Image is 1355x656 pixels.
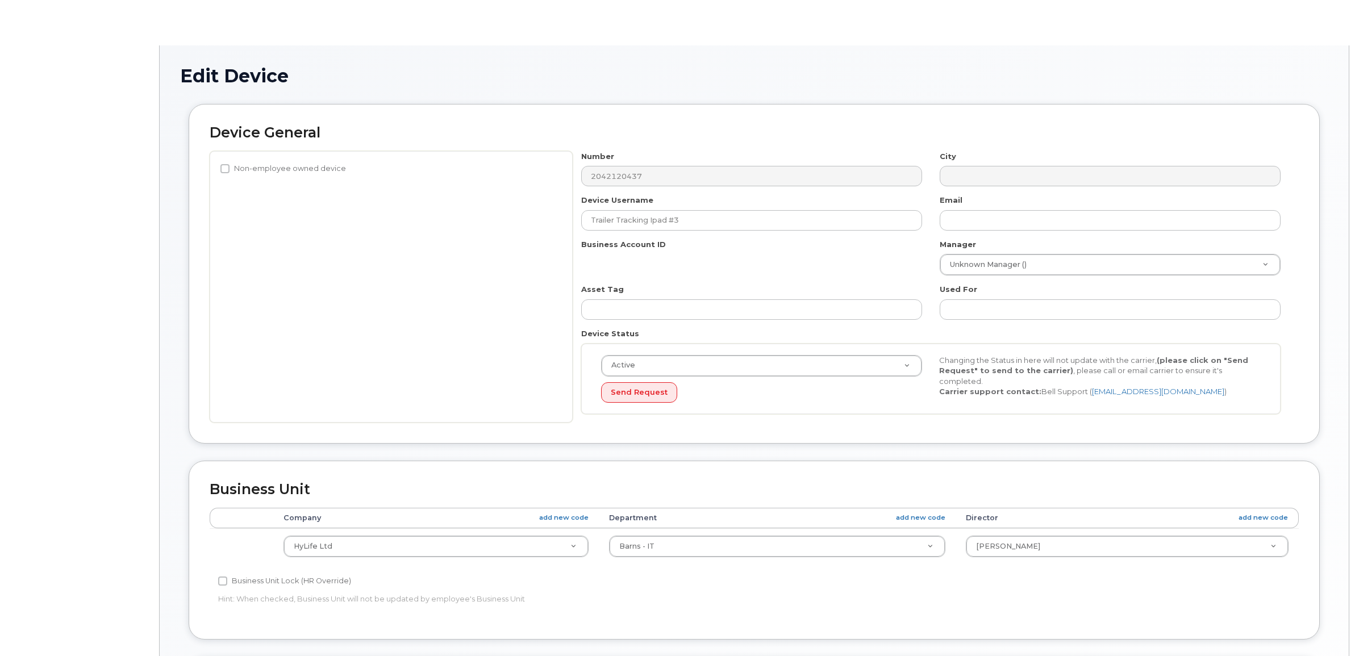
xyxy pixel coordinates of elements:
[180,66,1328,86] h1: Edit Device
[604,360,635,370] span: Active
[210,125,1299,141] h2: Device General
[581,151,614,162] label: Number
[539,513,589,523] a: add new code
[273,508,599,528] th: Company
[940,195,962,206] label: Email
[931,355,1269,397] div: Changing the Status in here will not update with the carrier, , please call or email carrier to e...
[218,574,351,588] label: Business Unit Lock (HR Override)
[602,356,922,376] a: Active
[210,482,1299,498] h2: Business Unit
[610,536,945,557] a: Barns - IT
[940,151,956,162] label: City
[1092,387,1224,396] a: [EMAIL_ADDRESS][DOMAIN_NAME]
[940,254,1280,275] a: Unknown Manager ()
[581,239,666,250] label: Business Account ID
[581,195,653,206] label: Device Username
[294,542,332,550] span: HyLife Ltd
[943,260,1027,270] span: Unknown Manager ()
[218,594,927,604] p: Hint: When checked, Business Unit will not be updated by employee's Business Unit
[581,284,624,295] label: Asset Tag
[966,536,1288,557] a: [PERSON_NAME]
[1239,513,1288,523] a: add new code
[619,542,654,550] span: Barns - IT
[940,239,976,250] label: Manager
[896,513,945,523] a: add new code
[976,542,1040,550] span: Owen Carr
[581,328,639,339] label: Device Status
[220,162,346,176] label: Non-employee owned device
[956,508,1299,528] th: Director
[218,576,227,586] input: Business Unit Lock (HR Override)
[939,387,1041,396] strong: Carrier support contact:
[220,164,230,173] input: Non-employee owned device
[940,284,977,295] label: Used For
[284,536,588,557] a: HyLife Ltd
[599,508,956,528] th: Department
[601,382,677,403] button: Send Request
